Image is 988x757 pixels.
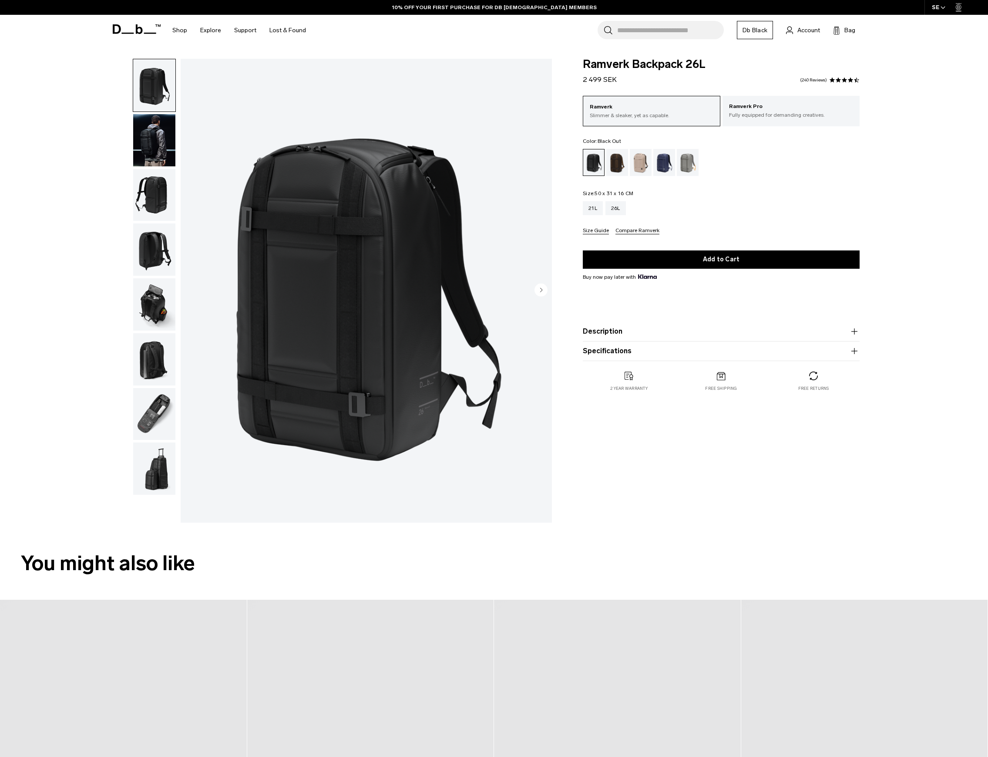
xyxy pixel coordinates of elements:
[583,59,860,70] span: Ramverk Backpack 26L
[729,111,854,119] p: Fully equipped for demanding creatives.
[133,114,176,167] button: Ramverk Backpack 26L Black Out
[133,388,175,440] img: Ramverk Backpack 26L Black Out
[583,250,860,269] button: Add to Cart
[798,385,829,392] p: Free returns
[583,139,621,144] legend: Color:
[133,223,176,276] button: Ramverk Backpack 26L Black Out
[133,333,176,386] button: Ramverk Backpack 26L Black Out
[615,228,659,234] button: Compare Ramverk
[590,103,713,112] p: Ramverk
[598,138,621,144] span: Black Out
[583,149,605,176] a: Black Out
[610,385,648,392] p: 2 year warranty
[583,201,603,215] a: 21L
[630,149,652,176] a: Fogbow Beige
[729,102,854,111] p: Ramverk Pro
[133,59,176,112] button: Ramverk Backpack 26L Black Out
[133,278,175,331] img: Ramverk Backpack 26L Black Out
[392,3,597,11] a: 10% OFF YOUR FIRST PURCHASE FOR DB [DEMOGRAPHIC_DATA] MEMBERS
[269,15,306,46] a: Lost & Found
[833,25,855,35] button: Bag
[133,443,175,495] img: Ramverk Backpack 26L Black Out
[786,25,820,35] a: Account
[534,283,548,298] button: Next slide
[583,191,633,196] legend: Size:
[605,201,626,215] a: 26L
[677,149,699,176] a: Sand Grey
[590,112,713,119] p: Slimmer & sleaker, yet as capable.
[133,278,176,331] button: Ramverk Backpack 26L Black Out
[181,59,552,523] li: 1 / 8
[638,274,657,279] img: {"height" => 20, "alt" => "Klarna"}
[705,385,737,392] p: Free shipping
[133,223,175,276] img: Ramverk Backpack 26L Black Out
[583,273,657,281] span: Buy now pay later with
[844,26,855,35] span: Bag
[583,326,860,337] button: Description
[200,15,221,46] a: Explore
[583,75,617,84] span: 2 499 SEK
[133,169,176,222] button: Ramverk Backpack 26L Black Out
[723,96,860,125] a: Ramverk Pro Fully equipped for demanding creatives.
[737,21,773,39] a: Db Black
[653,149,675,176] a: Blue Hour
[21,548,967,579] h2: You might also like
[583,228,609,234] button: Size Guide
[800,78,827,82] a: 240 reviews
[133,442,176,495] button: Ramverk Backpack 26L Black Out
[133,114,175,166] img: Ramverk Backpack 26L Black Out
[133,59,175,112] img: Ramverk Backpack 26L Black Out
[172,15,187,46] a: Shop
[181,59,552,523] img: Ramverk Backpack 26L Black Out
[234,15,256,46] a: Support
[133,333,175,385] img: Ramverk Backpack 26L Black Out
[166,15,313,46] nav: Main Navigation
[133,169,175,221] img: Ramverk Backpack 26L Black Out
[595,190,633,196] span: 50 x 31 x 16 CM
[133,388,176,441] button: Ramverk Backpack 26L Black Out
[797,26,820,35] span: Account
[583,346,860,356] button: Specifications
[606,149,628,176] a: Espresso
